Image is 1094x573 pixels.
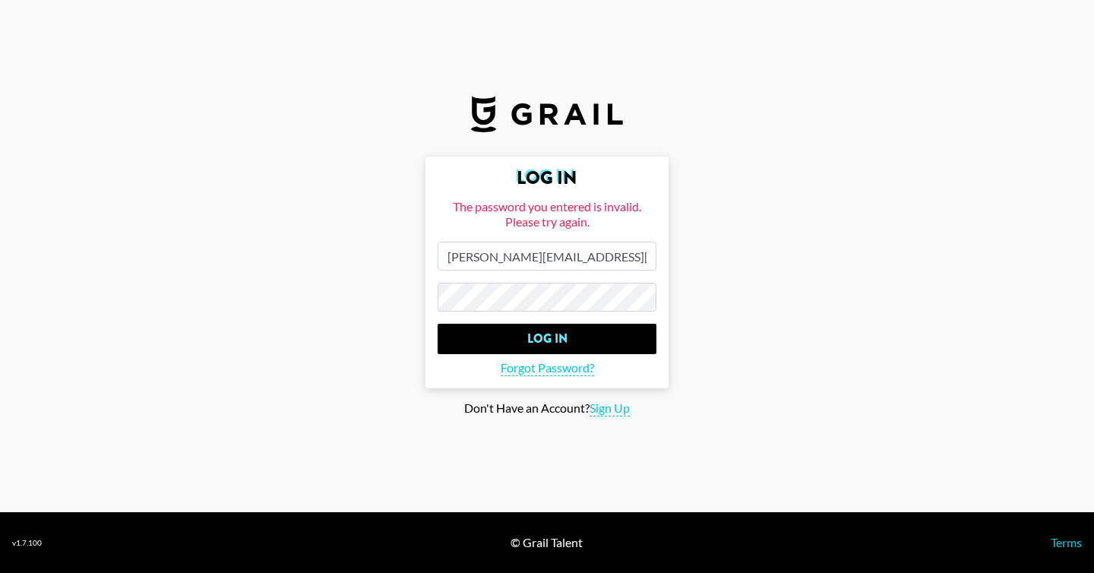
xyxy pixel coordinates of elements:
div: The password you entered is invalid. Please try again. [438,199,656,230]
div: v 1.7.100 [12,538,42,548]
a: Terms [1051,535,1082,549]
div: Don't Have an Account? [12,400,1082,416]
span: Sign Up [590,400,630,416]
input: Log In [438,324,656,354]
span: Forgot Password? [501,360,594,376]
img: Grail Talent Logo [471,96,623,132]
div: © Grail Talent [511,535,583,550]
input: Email [438,242,656,271]
h2: Log In [438,169,656,187]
